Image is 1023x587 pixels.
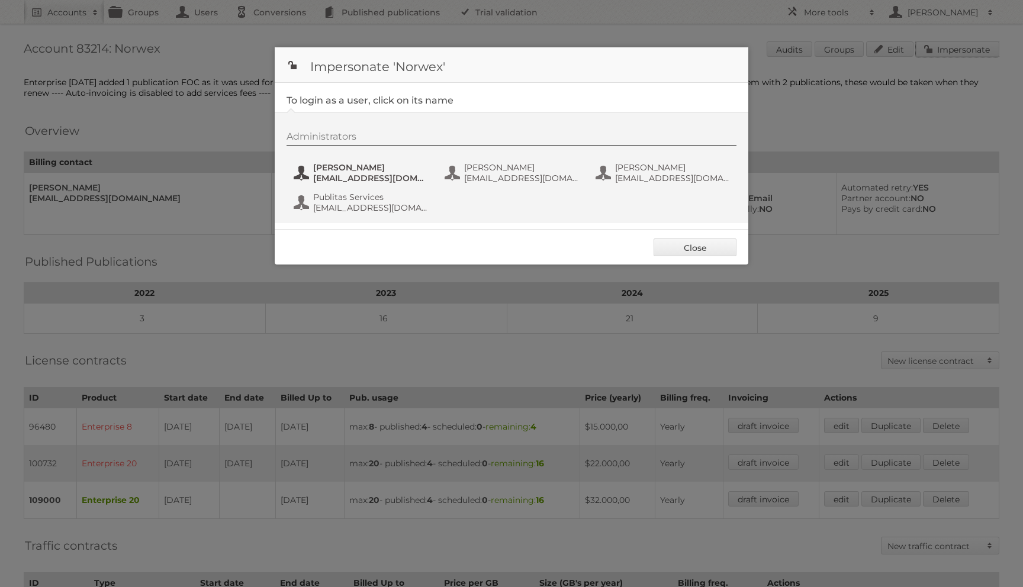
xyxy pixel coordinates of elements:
span: [PERSON_NAME] [615,162,730,173]
a: Close [654,238,736,256]
span: [EMAIL_ADDRESS][DOMAIN_NAME] [313,173,428,183]
button: [PERSON_NAME] [EMAIL_ADDRESS][DOMAIN_NAME] [292,161,432,185]
button: Publitas Services [EMAIL_ADDRESS][DOMAIN_NAME] [292,191,432,214]
h1: Impersonate 'Norwex' [275,47,748,83]
button: [PERSON_NAME] [EMAIL_ADDRESS][DOMAIN_NAME] [594,161,734,185]
span: Publitas Services [313,192,428,202]
legend: To login as a user, click on its name [287,95,453,106]
button: [PERSON_NAME] [EMAIL_ADDRESS][DOMAIN_NAME] [443,161,583,185]
span: [EMAIL_ADDRESS][DOMAIN_NAME] [615,173,730,183]
span: [PERSON_NAME] [313,162,428,173]
span: [EMAIL_ADDRESS][DOMAIN_NAME] [313,202,428,213]
span: [PERSON_NAME] [464,162,579,173]
span: [EMAIL_ADDRESS][DOMAIN_NAME] [464,173,579,183]
div: Administrators [287,131,736,146]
